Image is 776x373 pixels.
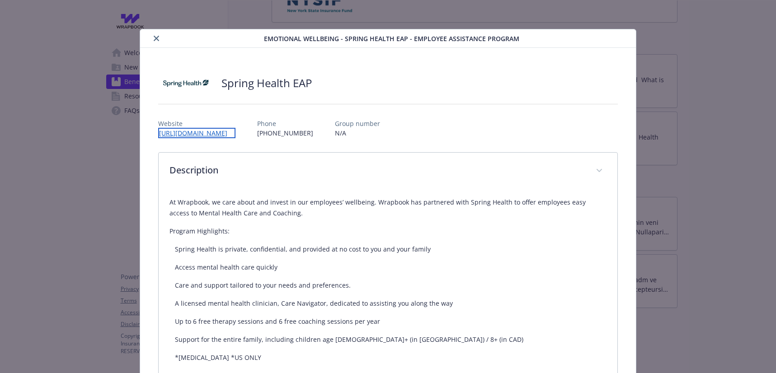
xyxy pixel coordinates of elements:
[221,75,312,91] h2: Spring Health EAP
[169,298,607,309] p:  A licensed mental health clinician, Care Navigator, dedicated to assisting you along the way
[169,316,607,327] p:  Up to 6 free therapy sessions and 6 free coaching sessions per year
[257,119,313,128] p: Phone
[169,226,607,237] p: Program Highlights:
[169,334,607,345] p:  Support for the entire family, including children age [DEMOGRAPHIC_DATA]+ (in [GEOGRAPHIC_DATA]...
[169,244,607,255] p:  Spring Health is private, confidential, and provided at no cost to you and your family
[158,128,235,138] a: [URL][DOMAIN_NAME]
[169,352,607,363] p:  *[MEDICAL_DATA] *US ONLY
[169,197,607,219] p: At Wrapbook, we care about and invest in our employees’ wellbeing. Wrapbook has partnered with Sp...
[169,163,585,177] p: Description
[158,70,212,97] img: Spring Health
[158,119,235,128] p: Website
[335,128,380,138] p: N/A
[169,280,607,291] p:  Care and support tailored to your needs and preferences.
[257,128,313,138] p: [PHONE_NUMBER]
[169,262,607,273] p:  Access mental health care quickly
[335,119,380,128] p: Group number
[159,153,617,190] div: Description
[151,33,162,44] button: close
[264,34,519,43] span: Emotional Wellbeing - Spring Health EAP - Employee Assistance Program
